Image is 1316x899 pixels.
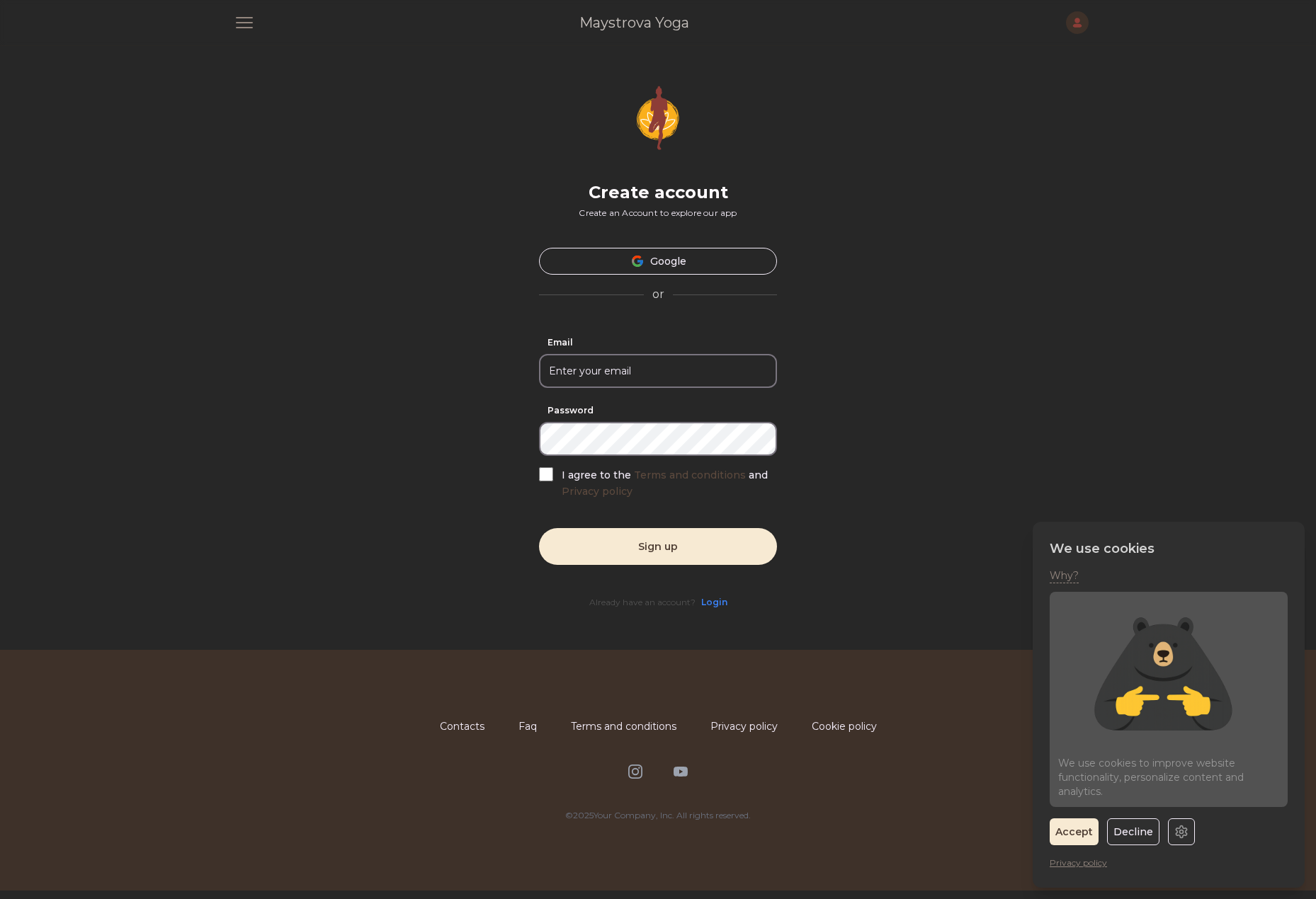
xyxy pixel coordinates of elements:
[562,485,633,498] a: Privacy policy
[1058,756,1279,798] p: We use cookies to improve website functionality, personalize content and analytics.
[1050,818,1099,845] button: Accept
[539,331,777,354] label: Email
[710,720,778,733] a: Privacy policy
[637,86,679,150] img: Yoga icon
[562,469,768,498] span: I agree to the and
[701,597,727,607] a: Login
[571,720,676,733] a: Terms and conditions
[579,13,689,33] a: Maystrova Yoga
[634,469,746,481] a: Terms and conditions
[1050,857,1107,868] a: Privacy policy
[630,254,645,268] img: Google icon
[812,720,877,733] a: Cookie policy
[589,597,696,607] span: Already have an account?
[518,720,537,733] a: Faq
[539,248,777,275] button: Google
[1050,539,1288,559] h3: We use cookies
[644,286,673,303] span: or
[1050,568,1079,583] button: Why?
[539,354,777,388] input: Enter your email
[539,207,777,219] h6: Create an Account to explore our app
[539,399,777,422] label: Password
[227,718,1089,752] nav: Footer
[227,808,1089,823] p: © 2025 Your Company, Inc. All rights reserved.
[539,528,777,565] button: Sign up
[1107,818,1159,845] button: Decline
[539,178,777,207] h2: Create account
[440,720,484,733] a: Contacts
[1058,600,1279,748] img: Why cookies?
